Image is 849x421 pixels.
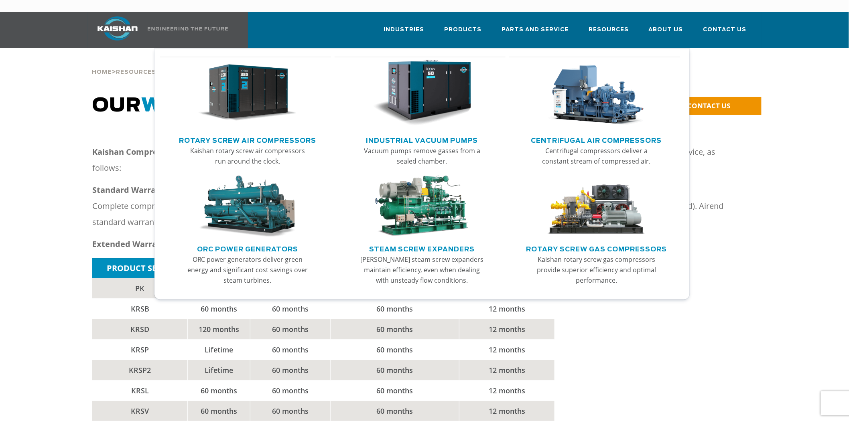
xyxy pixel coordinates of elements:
p: Kaishan rotary screw gas compressors provide superior efficiency and optimal performance. [534,254,659,285]
td: 60 months [330,299,459,319]
a: Steam Screw Expanders [369,242,475,254]
p: Centrifugal compressors deliver a constant stream of compressed air. [534,146,659,166]
a: Rotary Screw Gas Compressors [526,242,667,254]
div: > > [92,48,198,79]
span: Parts and Service [502,25,569,34]
span: Contact Us [703,25,747,34]
td: 60 months [250,340,330,360]
td: 60 months [188,299,250,319]
img: thumb-Rotary-Screw-Gas-Compressors [547,176,646,237]
img: thumb-Steam-Screw-Expanders [373,176,471,237]
td: KRSP2 [92,360,188,381]
img: thumb-ORC-Power-Generators [198,176,297,237]
strong: Extended Warranty for all Air Compressor Products: (at or below 150 psig discharge pressure) [92,239,463,249]
a: About Us [649,19,683,47]
td: 120 months [188,319,250,340]
td: KRSD [92,319,188,340]
span: WARRANTY [141,96,272,115]
span: OUR [92,96,272,115]
span: Products [444,25,481,34]
td: PRODUCT SERIES [92,258,188,278]
td: 12 months [459,340,555,360]
td: KRSB [92,299,188,319]
td: 60 months [250,299,330,319]
a: Resources [589,19,629,47]
td: PK [92,278,188,299]
span: Industries [384,25,424,34]
strong: Standard Warranty for All Air Compressor Products: [92,184,299,195]
img: Engineering the future [148,27,228,30]
p: [PERSON_NAME] steam screw expanders maintain efficiency, even when dealing with unsteady flow con... [360,254,485,285]
td: 60 months [188,381,250,401]
img: kaishan logo [87,16,148,40]
p: warrants Air Compressor Products against manufacturing defects and workmanship under normal condi... [92,144,742,176]
a: Rotary Screw Air Compressors [179,134,317,146]
img: thumb-Rotary-Screw-Air-Compressors [198,60,297,126]
a: Industries [384,19,424,47]
a: Contact Us [703,19,747,47]
span: Resources [116,70,156,75]
a: Centrifugal Air Compressors [531,134,662,146]
img: thumb-Industrial-Vacuum-Pumps [373,60,471,126]
td: 12 months [459,319,555,340]
span: CONTACT US [688,101,731,110]
td: 12 months [459,360,555,381]
td: 12 months [459,299,555,319]
a: Products [444,19,481,47]
p: Kaishan rotary screw air compressors run around the clock. [185,146,310,166]
p: Complete compressor package for 12 months from the date of start-up or 18 months from the date of... [92,182,742,230]
a: Parts and Service [502,19,569,47]
td: 60 months [250,319,330,340]
span: Resources [589,25,629,34]
a: Home [92,68,112,75]
a: CONTACT US [662,97,762,115]
td: KRSL [92,381,188,401]
span: Home [92,70,112,75]
img: thumb-Centrifugal-Air-Compressors [547,60,646,126]
span: About Us [649,25,683,34]
strong: Kaishan Compressor USA, LLC (KCA) [92,146,234,157]
td: 12 months [459,381,555,401]
td: Lifetime [188,340,250,360]
a: Kaishan USA [87,12,230,48]
td: 60 months [330,319,459,340]
td: KRSP [92,340,188,360]
a: ORC Power Generators [197,242,298,254]
td: 60 months [250,360,330,381]
td: 60 months [330,340,459,360]
p: Vacuum pumps remove gasses from a sealed chamber. [360,146,485,166]
a: Industrial Vacuum Pumps [366,134,478,146]
a: Resources [116,68,156,75]
td: Lifetime [188,360,250,381]
td: 60 months [330,360,459,381]
p: ORC power generators deliver green energy and significant cost savings over steam turbines. [185,254,310,285]
td: 60 months [330,381,459,401]
td: 60 months [250,381,330,401]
